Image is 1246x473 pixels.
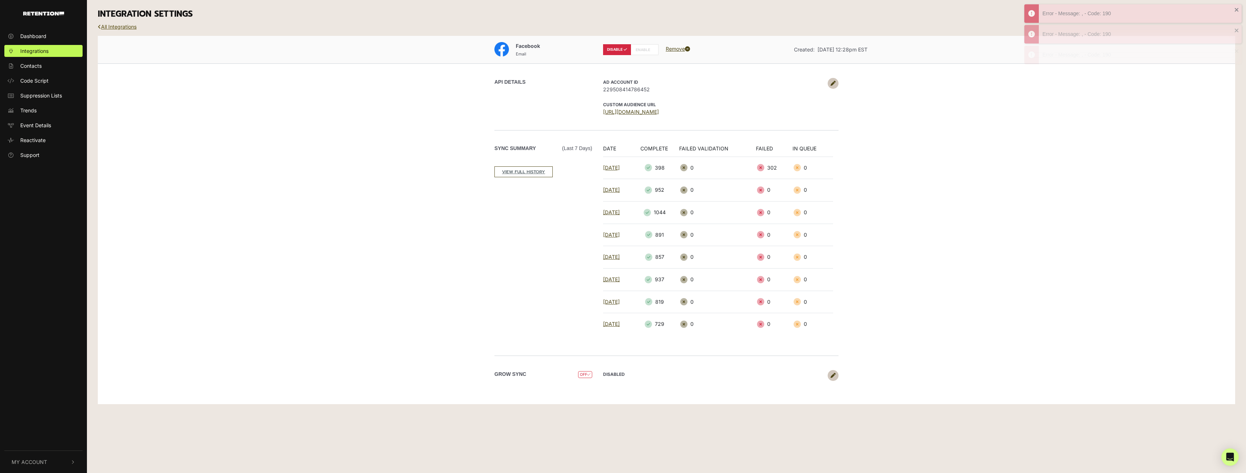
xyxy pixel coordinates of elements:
td: 0 [679,179,756,202]
td: 0 [756,224,793,246]
div: Error - Message: , - Code: 190 [1042,51,1234,59]
td: 0 [756,268,793,291]
td: 0 [679,157,756,179]
td: 857 [633,246,679,269]
a: [DATE] [603,187,620,193]
span: Created: [794,46,815,53]
span: OFF [578,371,592,378]
span: Contacts [20,62,42,70]
span: (Last 7 days) [562,145,592,152]
td: 0 [793,179,833,202]
label: DISABLE [603,44,631,55]
td: 0 [679,313,756,335]
td: 1044 [633,201,679,224]
td: 937 [633,268,679,291]
td: 0 [793,291,833,313]
a: Remove [666,46,690,52]
a: [DATE] [603,254,620,260]
td: 0 [679,268,756,291]
label: API DETAILS [494,78,526,86]
span: Dashboard [20,32,46,40]
td: 0 [793,268,833,291]
span: Event Details [20,121,51,129]
td: 0 [679,291,756,313]
a: [DATE] [603,299,620,305]
a: [DATE] [603,209,620,215]
a: Event Details [4,119,83,131]
td: 0 [756,179,793,202]
td: 952 [633,179,679,202]
a: [DATE] [603,276,620,282]
td: 0 [756,201,793,224]
td: 0 [679,224,756,246]
span: Code Script [20,77,49,84]
td: 0 [793,201,833,224]
a: Reactivate [4,134,83,146]
td: 0 [756,246,793,269]
label: Grow Sync [494,370,526,378]
td: 0 [793,224,833,246]
a: Support [4,149,83,161]
span: 229508414786452 [603,86,824,93]
a: Code Script [4,75,83,87]
img: Facebook [494,42,509,57]
td: 0 [756,291,793,313]
strong: DISABLED [603,372,625,377]
small: Email [516,51,526,57]
a: All Integrations [98,24,137,30]
a: Trends [4,104,83,116]
span: Support [20,151,39,159]
a: Dashboard [4,30,83,42]
span: Trends [20,107,37,114]
span: Reactivate [20,136,46,144]
img: Retention.com [23,12,64,16]
td: 819 [633,291,679,313]
td: 729 [633,313,679,335]
label: ENABLE [631,44,658,55]
a: VIEW FULL HISTORY [494,166,553,177]
label: Sync Summary [494,145,592,152]
span: Integrations [20,47,49,55]
th: DATE [603,145,633,157]
div: Error - Message: , - Code: 190 [1042,30,1234,38]
span: My Account [12,458,47,466]
td: 0 [679,246,756,269]
strong: CUSTOM AUDIENCE URL [603,102,656,107]
h3: INTEGRATION SETTINGS [98,9,1235,19]
th: COMPLETE [633,145,679,157]
td: 0 [679,201,756,224]
td: 0 [793,313,833,335]
a: [DATE] [603,321,620,327]
a: [DATE] [603,165,620,171]
a: [DATE] [603,232,620,238]
a: [URL][DOMAIN_NAME] [603,109,659,115]
a: Integrations [4,45,83,57]
td: 0 [793,246,833,269]
a: Contacts [4,60,83,72]
div: Open Intercom Messenger [1221,448,1239,466]
th: FAILED VALIDATION [679,145,756,157]
div: Error - Message: , - Code: 190 [1042,10,1234,17]
span: Suppression Lists [20,92,62,99]
th: FAILED [756,145,793,157]
td: 891 [633,224,679,246]
button: My Account [4,451,83,473]
td: 398 [633,157,679,179]
td: 0 [793,157,833,179]
th: IN QUEUE [793,145,833,157]
td: 302 [756,157,793,179]
td: 0 [756,313,793,335]
strong: AD Account ID [603,79,638,85]
span: [DATE] 12:28pm EST [818,46,867,53]
span: Facebook [516,43,540,49]
a: Suppression Lists [4,90,83,101]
